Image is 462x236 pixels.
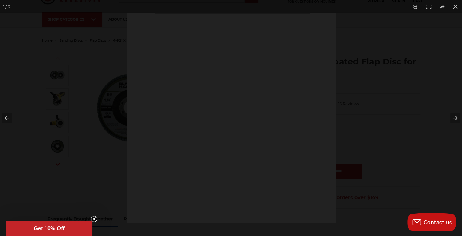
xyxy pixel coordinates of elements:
button: Close teaser [91,216,97,222]
button: Contact us [407,213,456,231]
button: Next (arrow right) [441,103,462,133]
span: Contact us [424,220,452,225]
div: Get 10% OffClose teaser [6,221,92,236]
span: Get 10% Off [34,225,65,231]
